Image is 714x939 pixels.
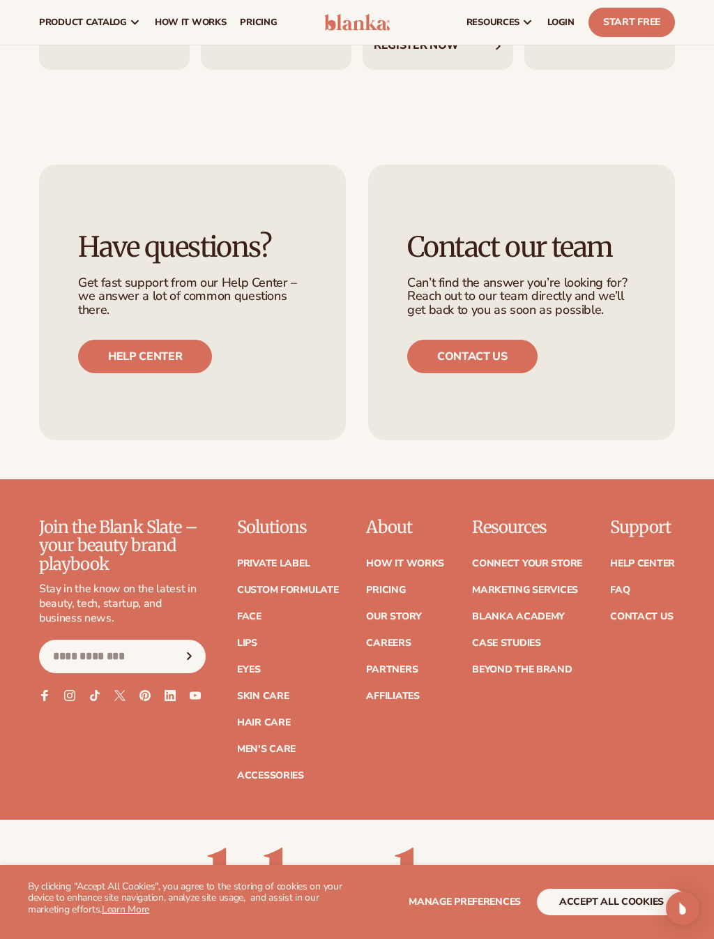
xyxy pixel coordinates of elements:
a: Help center [78,340,212,373]
h3: Contact our team [407,232,636,262]
a: Affiliates [366,691,419,701]
a: Lips [237,638,257,648]
p: By clicking "Accept All Cookies", you agree to the storing of cookies on your device to enhance s... [28,881,357,916]
a: Contact Us [610,612,673,622]
p: Support [610,518,675,536]
a: Private label [237,559,310,569]
a: Hair Care [237,718,290,728]
p: Can’t find the answer you’re looking for? Reach out to our team directly and we’ll get back to yo... [407,276,636,317]
a: Blanka Academy [472,612,565,622]
span: LOGIN [547,17,575,28]
a: Custom formulate [237,585,339,595]
img: logo [324,14,389,31]
span: pricing [240,17,277,28]
button: Manage preferences [409,889,521,915]
a: Marketing services [472,585,578,595]
p: Join the Blank Slate – your beauty brand playbook [39,518,206,573]
a: Careers [366,638,411,648]
span: resources [466,17,519,28]
p: Resources [472,518,582,536]
a: Start Free [588,8,675,37]
p: Stay in the know on the latest in beauty, tech, startup, and business news. [39,582,206,625]
a: Learn More [102,903,149,916]
a: Our Story [366,612,421,622]
a: How It Works [366,559,444,569]
p: Solutions [237,518,339,536]
p: About [366,518,444,536]
a: Pricing [366,585,405,595]
a: Face [237,612,261,622]
a: Connect your store [472,559,582,569]
button: Subscribe [174,640,205,673]
button: accept all cookies [537,889,686,915]
p: Get fast support from our Help Center – we answer a lot of common questions there. [78,276,307,317]
a: Partners [366,665,418,675]
a: Beyond the brand [472,665,572,675]
a: Help Center [610,559,675,569]
a: Contact us [407,340,538,373]
span: How It Works [155,17,227,28]
a: Eyes [237,665,261,675]
h3: Have questions? [78,232,307,262]
a: Accessories [237,771,304,781]
a: Men's Care [237,744,296,754]
span: Manage preferences [409,895,521,908]
a: Case Studies [472,638,541,648]
a: FAQ [610,585,630,595]
span: product catalog [39,17,127,28]
div: Open Intercom Messenger [666,892,699,925]
a: Skin Care [237,691,289,701]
